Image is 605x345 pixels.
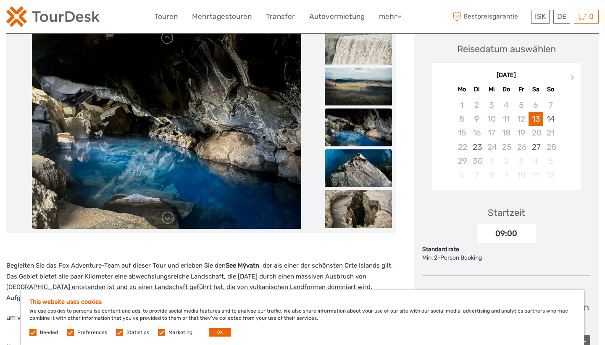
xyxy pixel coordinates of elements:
[484,126,499,140] div: Not available Mittwoch, 17. September 2025
[469,168,484,182] div: Not available Dienstag, 7. Oktober 2025
[484,168,499,182] div: Not available Mittwoch, 8. Oktober 2025
[529,98,543,112] div: Not available Samstag, 6. September 2025
[529,126,543,140] div: Not available Samstag, 20. September 2025
[484,84,499,95] div: Mi
[309,11,365,23] a: Autovermietung
[529,140,543,154] div: Choose Samstag, 27. September 2025
[499,98,513,112] div: Not available Donnerstag, 4. September 2025
[21,290,584,345] div: We use cookies to personalise content and ads, to provide social media features and to analyse ou...
[543,140,558,154] div: Not available Sonntag, 28. September 2025
[455,154,469,168] div: Not available Montag, 29. September 2025
[543,112,558,126] div: Choose Sonntag, 14. September 2025
[543,168,558,182] div: Not available Sonntag, 12. Oktober 2025
[40,329,58,336] label: Needed
[192,11,252,23] a: Mehrtagestouren
[325,190,392,228] img: 703bdb7324a74e82871bf90f36be7b0e_slider_thumbnail.jpeg
[499,140,513,154] div: Not available Donnerstag, 25. September 2025
[469,126,484,140] div: Not available Dienstag, 16. September 2025
[484,140,499,154] div: Not available Mittwoch, 24. September 2025
[455,98,469,112] div: Not available Montag, 1. September 2025
[499,154,513,168] div: Not available Donnerstag, 2. Oktober 2025
[514,126,529,140] div: Not available Freitag, 19. September 2025
[451,10,529,24] span: Bestpreisgarantie
[325,108,392,146] img: 93476d1ad0bf431f9659b61722ebea1c_slider_thumbnail.jpeg
[514,154,529,168] div: Not available Freitag, 3. Oktober 2025
[77,329,107,336] label: Preferences
[514,140,529,154] div: Not available Freitag, 26. September 2025
[499,168,513,182] div: Not available Donnerstag, 9. Oktober 2025
[379,11,402,23] a: mehr
[325,149,392,187] img: 938e153c01db45d8b6cfc5b526dd266a_slider_thumbnail.jpeg
[469,84,484,95] div: Di
[12,15,95,21] p: We're away right now. Please check back later!
[469,98,484,112] div: Not available Dienstag, 2. September 2025
[543,84,558,95] div: So
[469,112,484,126] div: Not available Dienstag, 9. September 2025
[469,154,484,168] div: Not available Dienstag, 30. September 2025
[477,224,536,243] div: 09:00
[126,329,149,336] label: Statistics
[97,13,107,23] button: Open LiveChat chat widget
[499,84,513,95] div: Do
[209,328,231,337] button: OK
[514,84,529,95] div: Fr
[567,73,580,87] button: Next Month
[32,27,301,229] img: 93476d1ad0bf431f9659b61722ebea1c_main_slider.jpeg
[543,154,558,168] div: Not available Sonntag, 5. Oktober 2025
[469,140,484,154] div: Choose Dienstag, 23. September 2025
[266,11,295,23] a: Transfer
[499,126,513,140] div: Not available Donnerstag, 18. September 2025
[6,260,396,303] p: Begleiten Sie das Fox Adventure-Team auf dieser Tour und erleben Sie den , der als einer der schö...
[455,140,469,154] div: Not available Montag, 22. September 2025
[529,154,543,168] div: Not available Samstag, 4. Oktober 2025
[422,245,590,254] div: Standard rate
[155,11,178,23] a: Touren
[455,112,469,126] div: Not available Montag, 8. September 2025
[434,98,578,182] div: month 2025-09
[168,329,192,336] label: Marketing
[543,98,558,112] div: Not available Sonntag, 7. September 2025
[484,98,499,112] div: Not available Mittwoch, 3. September 2025
[499,112,513,126] div: Not available Donnerstag, 11. September 2025
[325,27,392,64] img: c0cb9670eee94af8a44e58b5faa2b6c9_slider_thumbnail.jpeg
[422,254,590,262] div: Min. 2-Person Booking
[553,10,570,24] div: DE
[457,42,556,56] div: Reisedatum auswählen
[543,126,558,140] div: Not available Sonntag, 21. September 2025
[29,298,576,305] h5: This website uses cookies
[529,84,543,95] div: Sa
[484,154,499,168] div: Not available Mittwoch, 1. Oktober 2025
[488,206,525,219] div: Startzeit
[535,12,546,21] span: ISK
[325,67,392,105] img: c671bcc24559400289e8159ca4905457_slider_thumbnail.jpeg
[514,112,529,126] div: Not available Freitag, 12. September 2025
[455,168,469,182] div: Not available Montag, 6. Oktober 2025
[529,112,543,126] div: Choose Samstag, 13. September 2025
[455,84,469,95] div: Mo
[529,168,543,182] div: Not available Samstag, 11. Oktober 2025
[484,112,499,126] div: Not available Mittwoch, 10. September 2025
[6,6,100,27] img: 120-15d4194f-c635-41b9-a512-a3cb382bfb57_logo_small.png
[588,12,595,21] span: 0
[455,126,469,140] div: Not available Montag, 15. September 2025
[226,262,259,269] strong: See Mývatn
[514,98,529,112] div: Not available Freitag, 5. September 2025
[514,168,529,182] div: Not available Freitag, 10. Oktober 2025
[432,71,581,80] div: [DATE]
